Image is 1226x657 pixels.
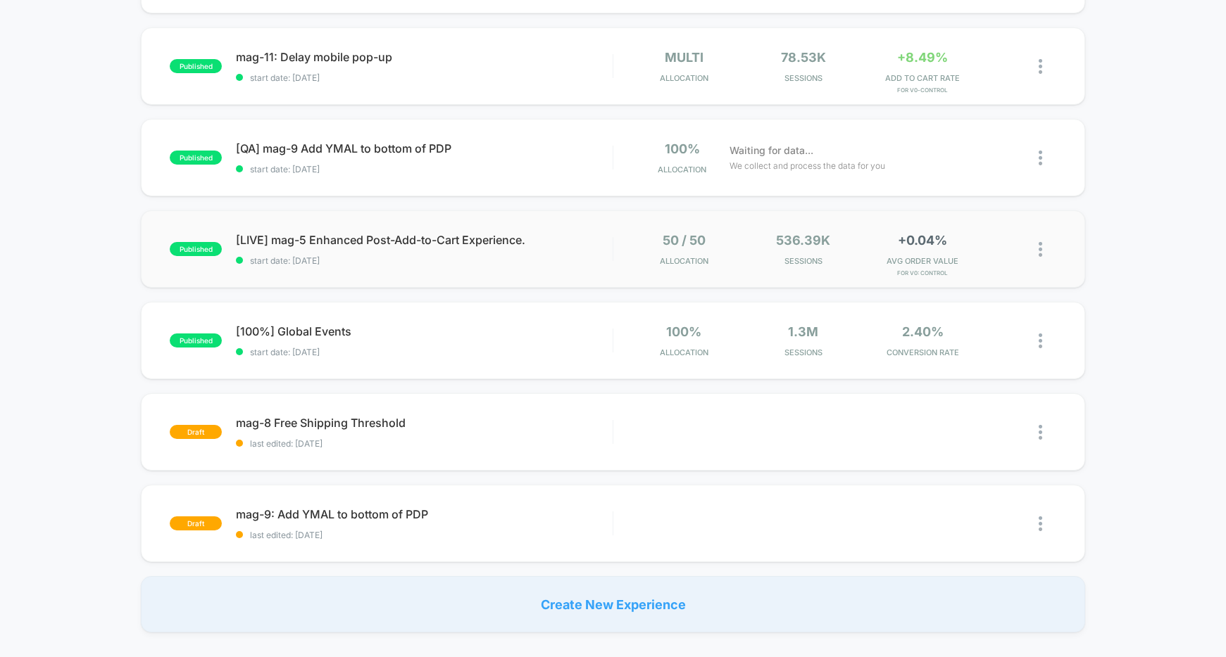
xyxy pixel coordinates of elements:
[1039,242,1042,257] img: close
[236,255,613,266] span: start date: [DATE]
[788,324,818,339] span: 1.3M
[1039,151,1042,165] img: close
[170,242,222,256] span: published
[236,438,613,449] span: last edited: [DATE]
[897,50,948,65] span: +8.49%
[236,507,613,521] span: mag-9: Add YMAL to bottom of PDP
[236,324,613,338] span: [100%] Global Events
[776,233,830,248] span: 536.39k
[867,73,980,83] span: ADD TO CART RATE
[781,50,826,65] span: 78.53k
[658,165,706,174] span: Allocation
[867,256,980,266] span: AVG ORDER VALUE
[730,143,813,158] span: Waiting for data...
[1039,516,1042,531] img: close
[1039,425,1042,440] img: close
[170,516,222,530] span: draft
[236,347,613,357] span: start date: [DATE]
[236,50,613,64] span: mag-11: Delay mobile pop-up
[236,233,613,247] span: [LIVE] mag-5 Enhanced Post-Add-to-Cart Experience.
[1039,333,1042,348] img: close
[236,164,613,174] span: start date: [DATE]
[236,72,613,83] span: start date: [DATE]
[666,324,701,339] span: 100%
[170,59,222,73] span: published
[663,233,706,248] span: 50 / 50
[902,324,944,339] span: 2.40%
[236,141,613,155] span: [QA] mag-9 Add YMAL to bottom of PDP
[730,159,885,172] span: We collect and process the data for you
[665,50,703,65] span: multi
[236,530,613,540] span: last edited: [DATE]
[747,347,860,357] span: Sessions
[170,151,222,165] span: published
[867,269,980,276] span: for v0: Control
[660,256,708,266] span: Allocation
[236,416,613,430] span: mag-8 Free Shipping Threshold
[1039,59,1042,74] img: close
[665,141,700,156] span: 100%
[747,73,860,83] span: Sessions
[170,333,222,347] span: published
[898,233,947,248] span: +0.04%
[867,347,980,357] span: CONVERSION RATE
[867,87,980,94] span: for v0-control
[141,576,1085,632] div: Create New Experience
[660,347,708,357] span: Allocation
[747,256,860,266] span: Sessions
[170,425,222,439] span: draft
[660,73,708,83] span: Allocation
